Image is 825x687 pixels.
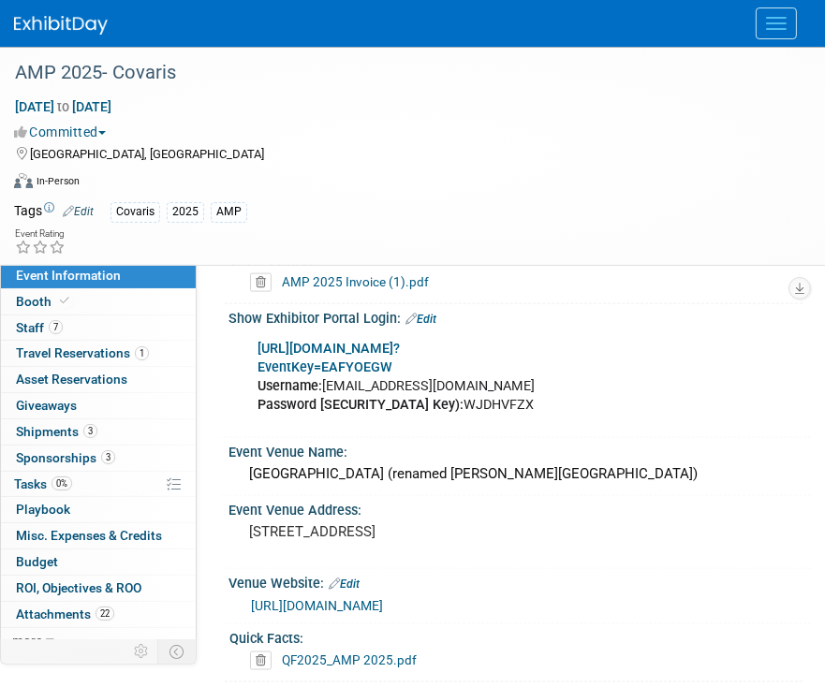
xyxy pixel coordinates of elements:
span: Giveaways [16,398,77,413]
td: Tags [14,201,94,223]
a: QF2025_AMP 2025.pdf [282,652,417,667]
td: Personalize Event Tab Strip [125,639,158,664]
button: Menu [756,7,797,39]
pre: [STREET_ADDRESS] [249,523,790,540]
span: 3 [101,450,115,464]
span: 1 [135,346,149,360]
span: to [54,99,72,114]
a: Sponsorships3 [1,446,196,471]
b: Password [SECURITY_DATA] Key): [258,397,464,413]
div: 2025 [167,202,204,222]
span: [DATE] [DATE] [14,98,112,115]
span: Event Information [16,268,121,283]
a: Edit [405,313,436,326]
a: [URL][DOMAIN_NAME] [251,598,383,613]
span: Sponsorships [16,450,115,465]
div: Show Exhibitor Portal Login: [228,304,811,329]
div: Event Venue Address: [228,496,811,519]
div: In-Person [36,174,80,188]
a: Edit [63,205,94,218]
a: Travel Reservations1 [1,341,196,366]
div: [GEOGRAPHIC_DATA] (renamed [PERSON_NAME][GEOGRAPHIC_DATA]) [243,460,797,489]
span: Budget [16,554,58,569]
span: [GEOGRAPHIC_DATA], [GEOGRAPHIC_DATA] [30,147,264,161]
span: Staff [16,320,63,335]
a: Asset Reservations [1,367,196,392]
span: Shipments [16,424,97,439]
img: ExhibitDay [14,16,108,35]
span: more [12,633,42,648]
a: Tasks0% [1,472,196,497]
div: Covaris [110,202,160,222]
span: Asset Reservations [16,372,127,387]
a: Giveaways [1,393,196,418]
a: more [1,628,196,653]
a: [URL][DOMAIN_NAME]? [258,341,400,357]
a: AMP 2025 Invoice (1).pdf [282,274,429,289]
a: Shipments3 [1,419,196,445]
span: Travel Reservations [16,345,149,360]
div: AMP 2025- Covaris [8,56,788,90]
span: 7 [49,320,63,334]
i: Booth reservation complete [60,296,69,306]
div: Venue Website: [228,569,811,593]
div: Event Rating [15,229,66,239]
a: Budget [1,549,196,575]
span: Attachments [16,607,114,621]
span: 0% [52,476,72,490]
span: 22 [96,607,114,621]
span: Booth [16,294,73,309]
a: Playbook [1,497,196,522]
div: Event Venue Name: [228,438,811,461]
a: Misc. Expenses & Credits [1,523,196,548]
a: Booth [1,289,196,314]
td: Toggle Event Tabs [158,639,197,664]
b: Username: [258,378,322,394]
span: Playbook [16,502,70,517]
div: Quick Facts: [229,624,803,648]
a: Delete attachment? [250,276,279,289]
a: ROI, Objectives & ROO [1,576,196,601]
span: Misc. Expenses & Credits [16,528,162,543]
button: Committed [14,123,113,141]
span: ROI, Objectives & ROO [16,580,141,595]
div: Event Format [14,170,802,198]
a: Edit [329,577,360,591]
a: EventKey=EAFYOEGW [258,359,392,375]
span: 3 [83,424,97,438]
a: Staff7 [1,315,196,341]
div: AMP [211,202,247,222]
a: Delete attachment? [250,654,279,667]
a: Attachments22 [1,602,196,627]
div: [EMAIL_ADDRESS][DOMAIN_NAME] WJDHVFZX [244,330,776,424]
a: Event Information [1,263,196,288]
img: Format-Inperson.png [14,173,33,188]
span: Tasks [14,476,72,491]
